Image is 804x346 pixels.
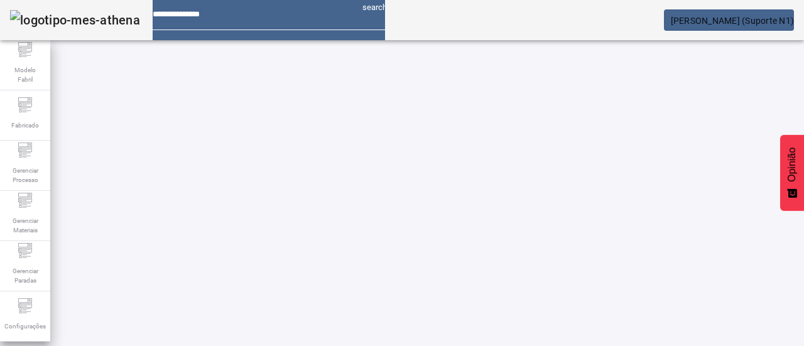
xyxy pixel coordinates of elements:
[780,135,804,211] button: Feedback - Mostrar pesquisa
[10,10,140,30] img: logotipo-mes-athena
[14,67,36,83] font: Modelo Fabril
[11,122,39,129] font: Fabricado
[13,268,38,284] font: Gerenciar Paradas
[13,167,38,183] font: Gerenciar Processo
[4,323,46,330] font: Configurações
[786,148,797,182] font: Opinião
[671,16,795,26] font: [PERSON_NAME] (Suporte N1)
[13,217,38,234] font: Gerenciar Materiais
